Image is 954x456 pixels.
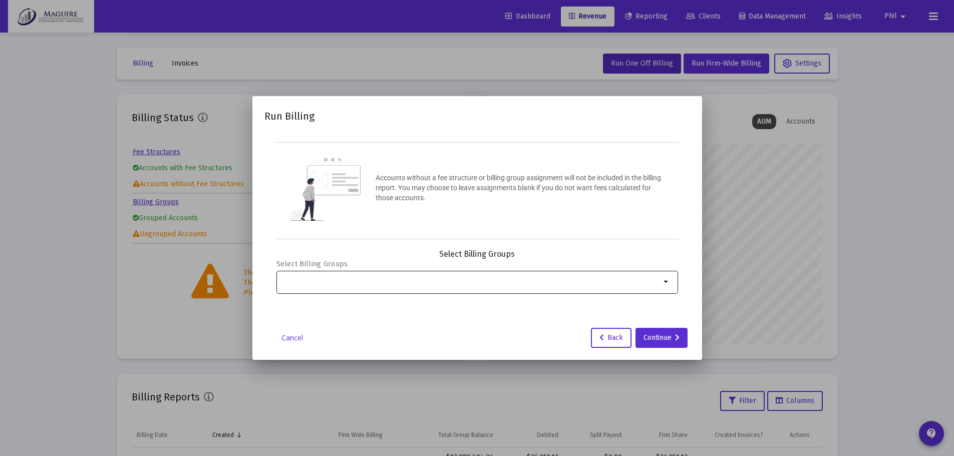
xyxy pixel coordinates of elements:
[264,108,314,124] h2: Run Billing
[635,328,688,348] button: Continue
[376,173,664,203] p: Accounts without a fee structure or billing group assignment will not be included in the billing ...
[276,260,348,268] label: Select Billing Groups
[591,328,631,348] button: Back
[661,276,673,288] mat-icon: arrow_drop_down
[599,333,623,342] span: Back
[290,158,361,221] img: question
[276,249,678,259] div: Select Billing Groups
[644,328,680,348] div: Continue
[267,333,317,343] a: Cancel
[281,276,661,288] mat-chip-list: Selection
